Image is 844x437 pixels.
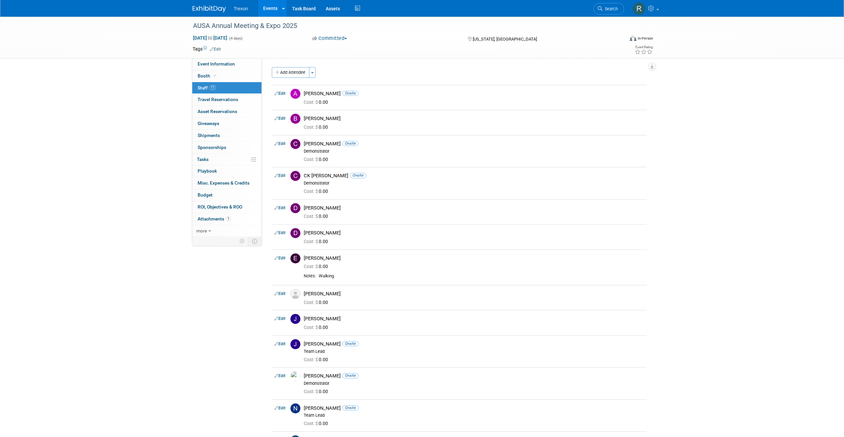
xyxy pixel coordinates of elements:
[304,349,644,354] div: Team Lead
[290,228,300,238] img: D.jpg
[304,421,319,426] span: Cost: $
[304,291,644,297] div: [PERSON_NAME]
[635,46,653,49] div: Event Rating
[192,154,261,165] a: Tasks
[192,94,261,105] a: Travel Reservations
[304,405,644,411] div: [PERSON_NAME]
[593,3,624,15] a: Search
[192,82,261,94] a: Staff17
[304,157,319,162] span: Cost: $
[274,116,285,121] a: Edit
[304,115,644,122] div: [PERSON_NAME]
[274,256,285,260] a: Edit
[198,121,219,126] span: Giveaways
[237,237,248,245] td: Personalize Event Tab Strip
[210,47,221,52] a: Edit
[637,36,653,41] div: In-Person
[304,173,644,179] div: CK [PERSON_NAME]
[193,35,228,41] span: [DATE] [DATE]
[193,46,221,52] td: Tags
[229,36,243,41] span: (4 days)
[304,189,319,194] span: Cost: $
[304,124,319,130] span: Cost: $
[192,106,261,117] a: Asset Reservations
[304,421,331,426] span: 0.00
[290,314,300,324] img: J.jpg
[198,133,220,138] span: Shipments
[274,206,285,210] a: Edit
[304,300,319,305] span: Cost: $
[192,58,261,70] a: Event Information
[274,173,285,178] a: Edit
[290,339,300,349] img: J.jpg
[304,273,316,279] div: Notes:
[304,157,331,162] span: 0.00
[304,214,319,219] span: Cost: $
[304,239,319,244] span: Cost: $
[274,91,285,96] a: Edit
[196,228,207,233] span: more
[274,342,285,346] a: Edit
[342,405,359,410] span: Onsite
[319,273,644,279] div: Walking
[304,264,319,269] span: Cost: $
[290,89,300,99] img: A.jpg
[342,373,359,378] span: Onsite
[198,73,218,78] span: Booth
[193,6,226,12] img: ExhibitDay
[290,203,300,213] img: D.jpg
[274,291,285,296] a: Edit
[304,149,644,154] div: Demonstrator
[290,403,300,413] img: N.jpg
[585,35,653,45] div: Event Format
[192,177,261,189] a: Misc. Expenses & Credits
[304,357,319,362] span: Cost: $
[207,35,213,41] span: to
[304,389,331,394] span: 0.00
[290,114,300,124] img: B.jpg
[304,316,644,322] div: [PERSON_NAME]
[198,216,231,221] span: Attachments
[192,189,261,201] a: Budget
[304,325,319,330] span: Cost: $
[304,205,644,211] div: [PERSON_NAME]
[304,357,331,362] span: 0.00
[304,141,644,147] div: [PERSON_NAME]
[304,239,331,244] span: 0.00
[304,230,644,236] div: [PERSON_NAME]
[248,237,261,245] td: Toggle Event Tabs
[272,67,309,78] button: Add Attendee
[310,35,350,42] button: Committed
[304,389,319,394] span: Cost: $
[192,201,261,213] a: ROI, Objectives & ROO
[198,180,250,186] span: Misc. Expenses & Credits
[304,214,331,219] span: 0.00
[473,37,537,42] span: [US_STATE], [GEOGRAPHIC_DATA]
[209,85,216,90] span: 17
[304,124,331,130] span: 0.00
[304,90,644,97] div: [PERSON_NAME]
[274,406,285,410] a: Edit
[290,289,300,299] img: Associate-Profile-5.png
[304,264,331,269] span: 0.00
[274,230,285,235] a: Edit
[192,142,261,153] a: Sponsorships
[191,20,614,32] div: AUSA Annual Meeting & Expo 2025
[198,97,238,102] span: Travel Reservations
[198,109,237,114] span: Asset Reservations
[342,341,359,346] span: Onsite
[350,173,366,178] span: Onsite
[304,373,644,379] div: [PERSON_NAME]
[633,2,645,15] img: Randy Ruiz
[234,6,248,11] span: Trexon
[304,99,331,105] span: 0.00
[198,145,226,150] span: Sponsorships
[213,74,217,77] i: Booth reservation complete
[274,141,285,146] a: Edit
[342,91,359,96] span: Onsite
[197,157,209,162] span: Tasks
[290,171,300,181] img: C.jpg
[290,139,300,149] img: C.jpg
[274,373,285,378] a: Edit
[192,213,261,225] a: Attachments1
